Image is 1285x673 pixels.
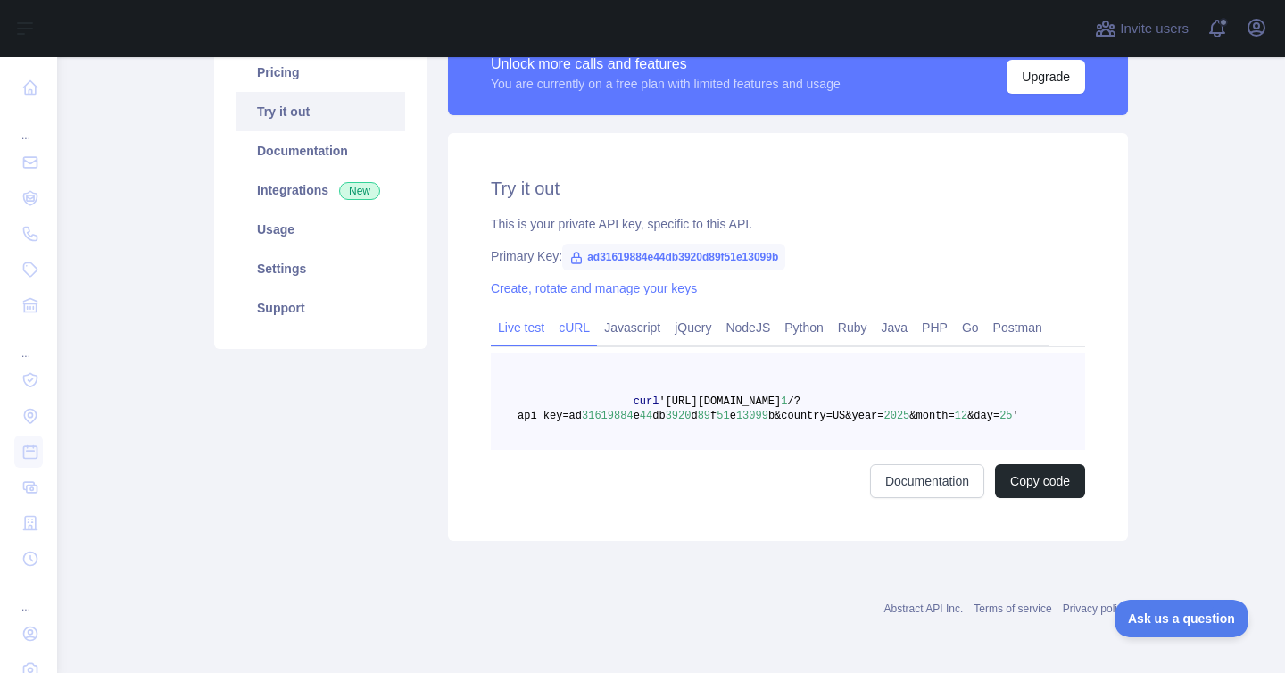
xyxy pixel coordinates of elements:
span: 51 [717,410,729,422]
a: jQuery [667,313,718,342]
span: ad31619884e44db3920d89f51e13099b [562,244,785,270]
a: Javascript [597,313,667,342]
div: You are currently on a free plan with limited features and usage [491,75,841,93]
span: e [634,410,640,422]
span: e [730,410,736,422]
span: &month= [909,410,954,422]
button: Copy code [995,464,1085,498]
span: db [652,410,665,422]
span: 1 [781,395,787,408]
span: Invite users [1120,19,1189,39]
a: Ruby [831,313,875,342]
span: 31619884 [582,410,634,422]
span: 12 [955,410,967,422]
span: &day= [967,410,999,422]
div: ... [14,107,43,143]
a: Usage [236,210,405,249]
a: Pricing [236,53,405,92]
a: Integrations New [236,170,405,210]
div: Unlock more calls and features [491,54,841,75]
span: 2025 [884,410,910,422]
a: Abstract API Inc. [884,602,964,615]
button: Invite users [1091,14,1192,43]
span: ' [1013,410,1019,422]
a: Terms of service [974,602,1051,615]
iframe: Toggle Customer Support [1115,600,1249,637]
button: Upgrade [1007,60,1085,94]
span: 25 [999,410,1012,422]
a: NodeJS [718,313,777,342]
a: Settings [236,249,405,288]
span: 3920 [666,410,692,422]
span: 44 [640,410,652,422]
span: f [710,410,717,422]
a: Python [777,313,831,342]
span: curl [634,395,659,408]
a: Support [236,288,405,328]
div: Primary Key: [491,247,1085,265]
h2: Try it out [491,176,1085,201]
span: 13099 [736,410,768,422]
a: Java [875,313,916,342]
span: New [339,182,380,200]
a: cURL [551,313,597,342]
a: Privacy policy [1063,602,1128,615]
span: 89 [698,410,710,422]
div: ... [14,578,43,614]
a: Create, rotate and manage your keys [491,281,697,295]
a: Try it out [236,92,405,131]
a: Live test [491,313,551,342]
a: Postman [986,313,1049,342]
div: ... [14,325,43,361]
a: Documentation [236,131,405,170]
a: Documentation [870,464,984,498]
div: This is your private API key, specific to this API. [491,215,1085,233]
span: '[URL][DOMAIN_NAME] [659,395,781,408]
span: b&country=US&year= [768,410,884,422]
span: d [691,410,697,422]
a: PHP [915,313,955,342]
a: Go [955,313,986,342]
